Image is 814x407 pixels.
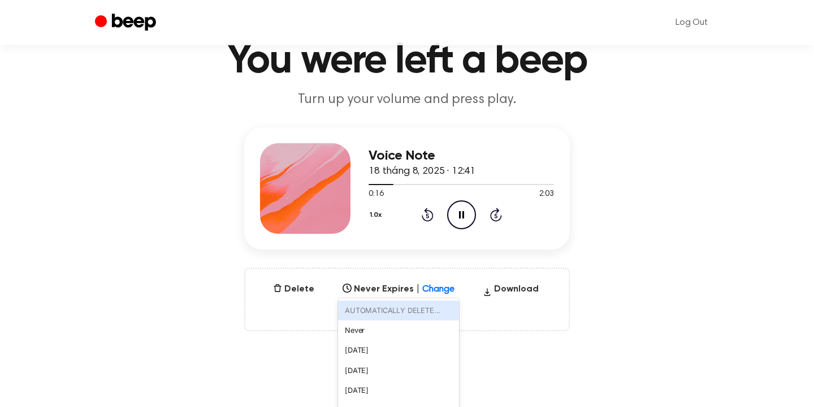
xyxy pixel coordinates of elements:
a: Log Out [664,9,719,36]
h1: You were left a beep [118,41,696,82]
span: 18 tháng 8, 2025 · 12:41 [369,166,475,177]
span: 2:03 [539,188,554,200]
div: Never [338,320,459,340]
div: [DATE] [338,340,459,360]
div: [DATE] [338,380,459,400]
span: 0:16 [369,188,383,200]
div: AUTOMATICALLY DELETE... [338,301,459,320]
div: [DATE] [338,361,459,380]
button: Download [478,282,543,301]
button: Delete [269,282,319,296]
a: Beep [95,12,159,34]
h3: Voice Note [369,148,554,164]
p: Turn up your volume and press play. [190,91,624,109]
span: Only visible to you [259,305,555,316]
button: 1.0x [369,205,386,225]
